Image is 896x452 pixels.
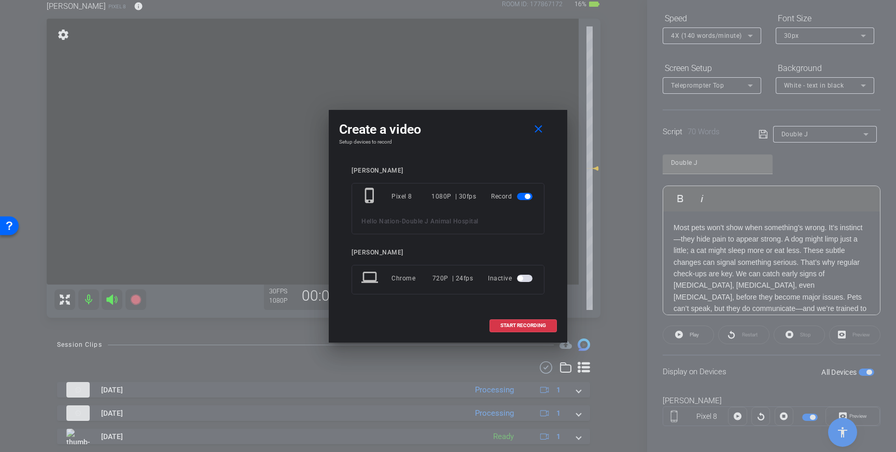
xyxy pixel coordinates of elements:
div: Create a video [339,120,557,139]
span: - [399,218,402,225]
div: Pixel 8 [391,187,431,206]
div: [PERSON_NAME] [352,167,544,175]
span: START RECORDING [500,323,546,328]
div: 1080P | 30fps [431,187,476,206]
div: 720P | 24fps [432,269,473,288]
span: Double J Animal Hospital [402,218,479,225]
button: START RECORDING [489,319,557,332]
mat-icon: close [532,123,545,136]
div: [PERSON_NAME] [352,249,544,257]
mat-icon: phone_iphone [361,187,380,206]
h4: Setup devices to record [339,139,557,145]
div: Inactive [488,269,535,288]
div: Chrome [391,269,432,288]
div: Record [491,187,535,206]
span: Hello Nation [361,218,399,225]
mat-icon: laptop [361,269,380,288]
